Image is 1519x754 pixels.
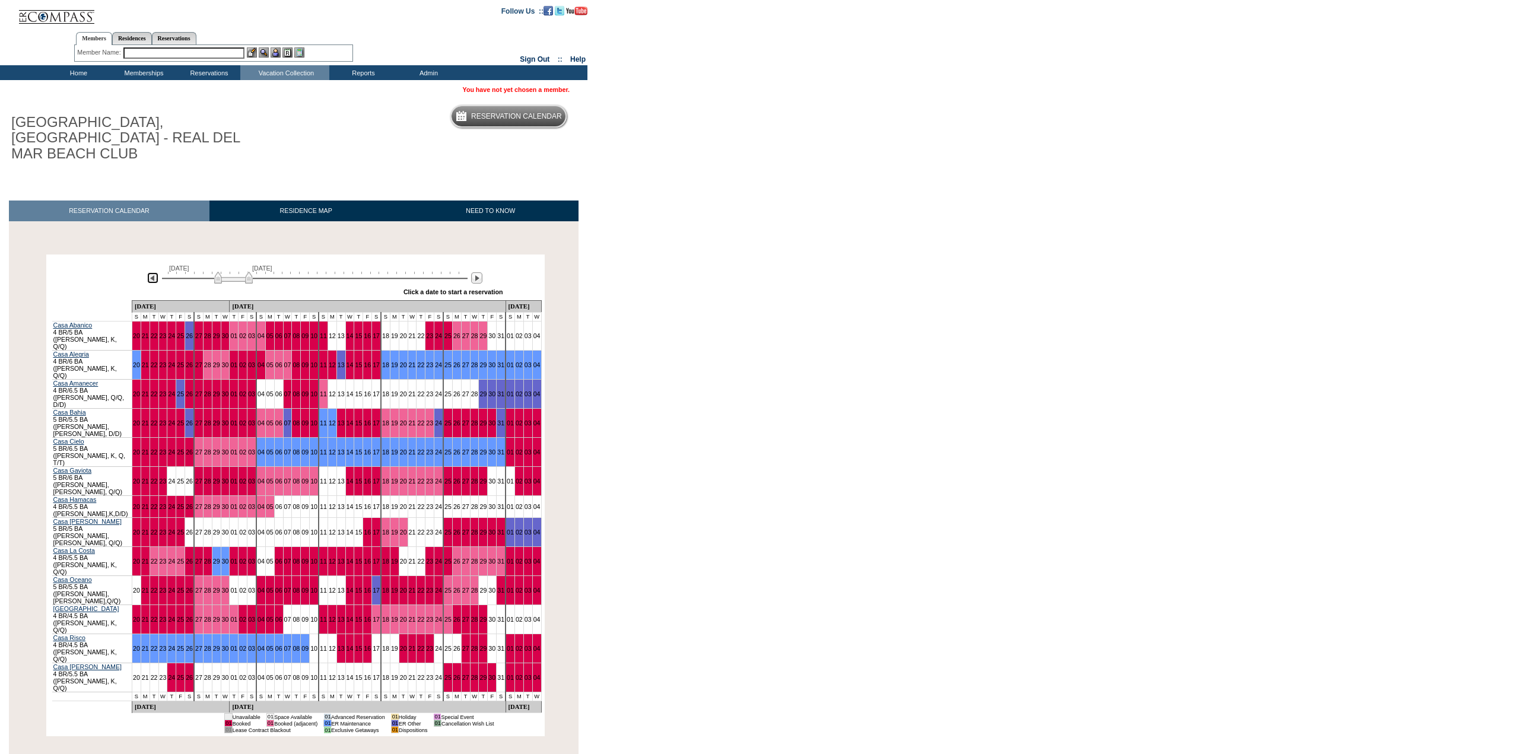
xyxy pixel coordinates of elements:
[373,448,380,456] a: 17
[168,361,175,368] a: 24
[239,390,246,397] a: 02
[373,361,380,368] a: 17
[471,419,478,427] a: 28
[382,478,389,485] a: 18
[239,361,246,368] a: 02
[525,361,532,368] a: 03
[133,361,140,368] a: 20
[329,419,336,427] a: 12
[395,65,460,80] td: Admin
[471,113,562,120] h5: Reservation Calendar
[435,478,442,485] a: 24
[525,419,532,427] a: 03
[400,529,407,536] a: 20
[53,351,89,358] a: Casa Alegria
[293,332,300,339] a: 08
[177,332,184,339] a: 25
[391,448,398,456] a: 19
[391,478,398,485] a: 19
[479,448,487,456] a: 29
[133,419,140,427] a: 20
[462,448,469,456] a: 27
[293,478,300,485] a: 08
[301,361,309,368] a: 09
[275,478,282,485] a: 06
[471,361,478,368] a: 28
[516,478,523,485] a: 02
[248,448,255,456] a: 03
[204,361,211,368] a: 28
[230,361,237,368] a: 01
[284,332,291,339] a: 07
[230,503,237,510] a: 01
[204,503,211,510] a: 28
[400,419,407,427] a: 20
[507,361,514,368] a: 01
[544,6,553,15] img: Become our fan on Facebook
[239,448,246,456] a: 02
[222,503,229,510] a: 30
[364,332,371,339] a: 16
[177,448,184,456] a: 25
[160,478,167,485] a: 23
[195,478,202,485] a: 27
[409,448,416,456] a: 21
[76,32,112,45] a: Members
[544,7,553,14] a: Become our fan on Facebook
[186,361,193,368] a: 26
[355,478,362,485] a: 15
[230,448,237,456] a: 01
[417,478,424,485] a: 22
[453,332,460,339] a: 26
[301,478,309,485] a: 09
[497,361,504,368] a: 31
[142,448,149,456] a: 21
[320,332,327,339] a: 11
[239,478,246,485] a: 02
[293,361,300,368] a: 08
[213,478,220,485] a: 29
[310,332,317,339] a: 10
[266,448,274,456] a: 05
[186,503,193,510] a: 26
[310,419,317,427] a: 10
[555,7,564,14] a: Follow us on Twitter
[168,448,175,456] a: 24
[479,478,487,485] a: 29
[239,503,246,510] a: 02
[282,47,293,58] img: Reservations
[347,419,354,427] a: 14
[516,361,523,368] a: 02
[284,478,291,485] a: 07
[168,332,175,339] a: 24
[453,419,460,427] a: 26
[338,361,345,368] a: 13
[507,448,514,456] a: 01
[497,419,504,427] a: 31
[9,201,209,221] a: RESERVATION CALENDAR
[570,55,586,63] a: Help
[248,361,255,368] a: 03
[247,47,257,58] img: b_edit.gif
[471,272,482,284] img: Next
[479,361,487,368] a: 29
[516,390,523,397] a: 02
[409,478,416,485] a: 21
[301,419,309,427] a: 09
[112,32,152,44] a: Residences
[301,390,309,397] a: 09
[151,503,158,510] a: 22
[417,361,424,368] a: 22
[426,419,433,427] a: 23
[355,419,362,427] a: 15
[186,390,193,397] a: 26
[382,448,389,456] a: 18
[204,390,211,397] a: 28
[355,361,362,368] a: 15
[453,529,460,536] a: 26
[533,448,541,456] a: 04
[53,496,97,503] a: Casa Hamacas
[310,361,317,368] a: 10
[230,390,237,397] a: 01
[364,419,371,427] a: 16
